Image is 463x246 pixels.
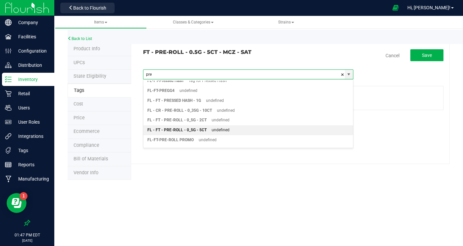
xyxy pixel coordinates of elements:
span: Tag [74,73,106,79]
inline-svg: User Roles [5,119,12,125]
inline-svg: Configuration [5,48,12,54]
p: Inventory [12,75,51,83]
p: Tags [12,146,51,154]
span: Items [94,20,107,24]
iframe: Resource center [7,193,26,213]
h3: FT - PRE-ROLL - 0.5G - 5CT - MCZ - SAT [143,49,288,55]
div: undefined [195,145,218,154]
span: Tag [74,88,84,93]
span: Save [422,53,432,58]
span: Ecommerce [74,129,100,134]
div: FL-CR-PRE-ROLL PROMO [147,145,195,154]
div: undefined [207,116,230,125]
input: Start typing to search available tags... [143,70,345,79]
div: undefined [212,106,235,115]
span: Bill of Materials [74,156,108,162]
span: Vendor Info [74,170,98,176]
span: select [345,70,353,79]
a: Back to List [68,36,92,41]
span: Tag [74,60,85,65]
div: undefined [201,97,224,105]
p: Integrations [12,132,51,140]
span: Hi, [PERSON_NAME]! [407,5,450,10]
div: FL-FT-Pressed Hash [147,77,183,85]
div: FL - FT - PRESSED HASH - 1G [147,97,201,105]
div: FL-FT-PRE-ROLL PROMO [147,136,194,144]
label: Pin the sidebar to full width on large screens [24,220,30,226]
p: Company [12,19,51,26]
inline-svg: Retail [5,90,12,97]
span: clear [340,70,344,80]
div: undefined [175,87,197,95]
span: Product Info [74,46,100,52]
div: undefined [194,136,217,144]
p: User Roles [12,118,51,126]
iframe: Resource center unread badge [20,192,27,200]
p: Retail [12,90,51,98]
span: Classes & Categories [173,20,214,24]
inline-svg: Inventory [5,76,12,83]
inline-svg: Company [5,19,12,26]
p: [DATE] [3,238,51,243]
p: Manufacturing [12,175,51,183]
span: Compliance [74,143,99,148]
a: Cancel [386,52,399,59]
inline-svg: Users [5,104,12,111]
p: 01:47 PM EDT [3,232,51,238]
button: Back to Flourish [60,3,115,13]
inline-svg: Facilities [5,33,12,40]
p: Users [12,104,51,112]
p: Facilities [12,33,51,41]
span: Back to Flourish [73,5,106,11]
div: FL - CR - PRE-ROLL - 0_35G - 10CT [147,106,212,115]
inline-svg: Reports [5,161,12,168]
div: FL - FT - PRE-ROLL - 0_5G - 5CT [147,126,207,135]
inline-svg: Tags [5,147,12,154]
span: Price [74,115,85,121]
inline-svg: Distribution [5,62,12,68]
span: Open Ecommerce Menu [388,1,403,14]
span: Strains [278,20,294,24]
span: Cost [74,101,83,107]
p: Distribution [12,61,51,69]
inline-svg: Manufacturing [5,176,12,182]
p: Configuration [12,47,51,55]
div: Tag for Pressed Hash [183,77,227,85]
p: Reports [12,161,51,169]
inline-svg: Integrations [5,133,12,140]
div: FL-FT-PREGG4 [147,87,175,95]
div: undefined [207,126,230,135]
div: FL - FT - PRE-ROLL - 0_5G - 2CT [147,116,207,125]
button: Save [410,49,443,61]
